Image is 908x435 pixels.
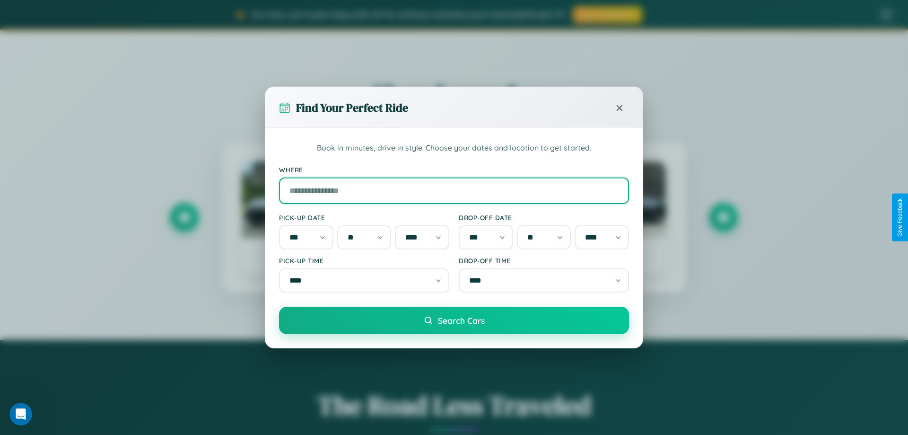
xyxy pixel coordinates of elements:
label: Pick-up Time [279,257,449,265]
label: Drop-off Time [459,257,629,265]
p: Book in minutes, drive in style. Choose your dates and location to get started. [279,142,629,154]
label: Where [279,166,629,174]
label: Pick-up Date [279,213,449,222]
label: Drop-off Date [459,213,629,222]
h3: Find Your Perfect Ride [296,100,408,115]
button: Search Cars [279,307,629,334]
span: Search Cars [438,315,485,326]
